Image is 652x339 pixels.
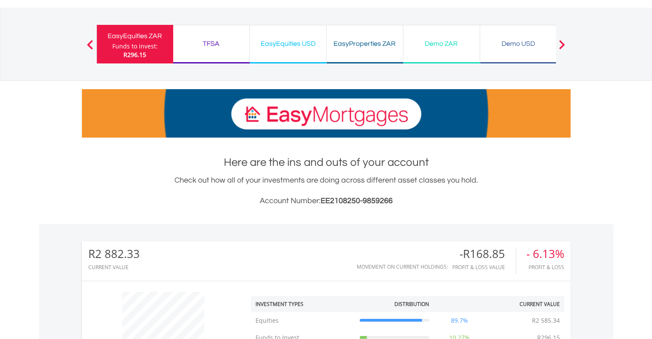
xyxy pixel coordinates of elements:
[82,155,571,170] h1: Here are the ins and outs of your account
[485,38,551,50] div: Demo USD
[409,38,475,50] div: Demo ZAR
[526,264,564,270] div: Profit & Loss
[112,42,158,51] div: Funds to invest:
[452,264,516,270] div: Profit & Loss Value
[452,248,516,260] div: -R168.85
[251,312,355,329] td: Equities
[553,44,571,53] button: Next
[332,38,398,50] div: EasyProperties ZAR
[251,296,355,312] th: Investment Types
[321,197,393,205] span: EE2108250-9859266
[255,38,321,50] div: EasyEquities USD
[88,264,140,270] div: CURRENT VALUE
[357,264,448,270] div: Movement on Current Holdings:
[486,296,564,312] th: Current Value
[394,300,429,308] div: Distribution
[82,89,571,138] img: EasyMortage Promotion Banner
[82,195,571,207] h3: Account Number:
[88,248,140,260] div: R2 882.33
[433,312,486,329] td: 89.7%
[102,30,168,42] div: EasyEquities ZAR
[526,248,564,260] div: - 6.13%
[528,312,564,329] td: R2 585.34
[82,174,571,207] div: Check out how all of your investments are doing across different asset classes you hold.
[123,51,146,59] span: R296.15
[178,38,244,50] div: TFSA
[81,44,99,53] button: Previous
